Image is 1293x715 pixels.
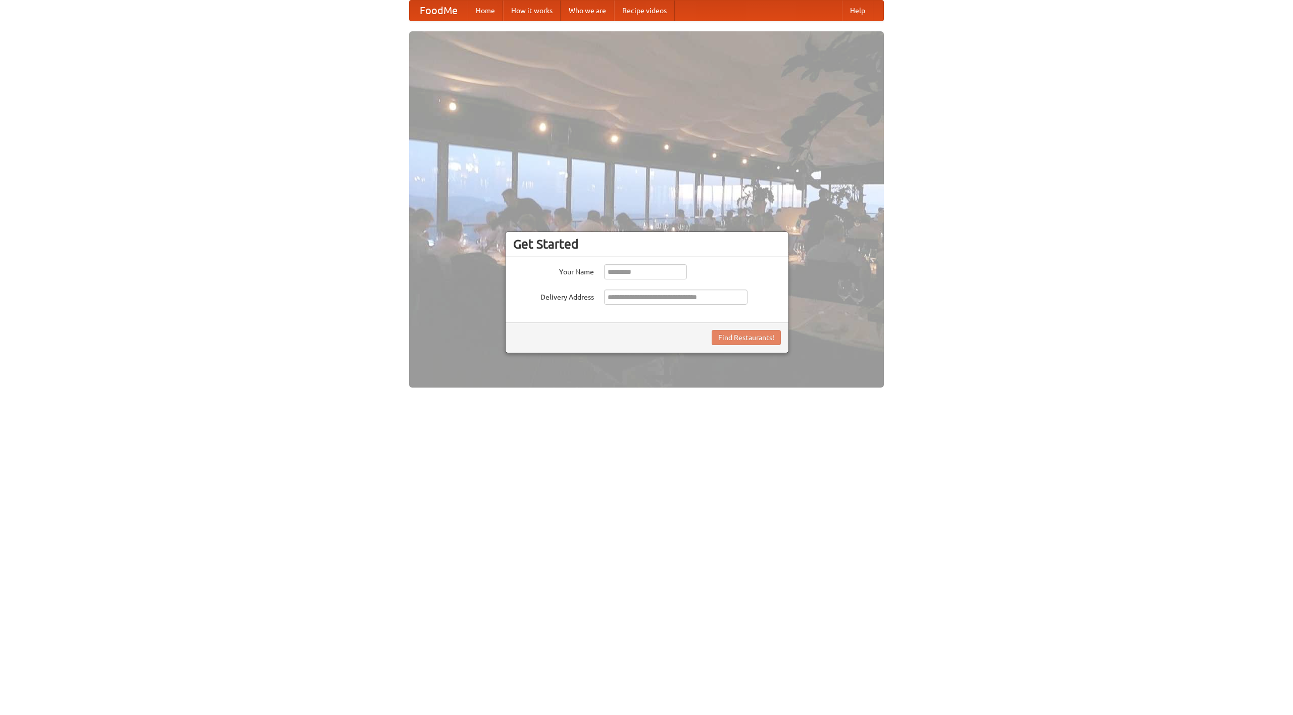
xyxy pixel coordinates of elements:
a: Who we are [561,1,614,21]
a: Recipe videos [614,1,675,21]
h3: Get Started [513,236,781,252]
a: Home [468,1,503,21]
a: How it works [503,1,561,21]
button: Find Restaurants! [712,330,781,345]
a: Help [842,1,873,21]
label: Delivery Address [513,290,594,302]
a: FoodMe [410,1,468,21]
label: Your Name [513,264,594,277]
